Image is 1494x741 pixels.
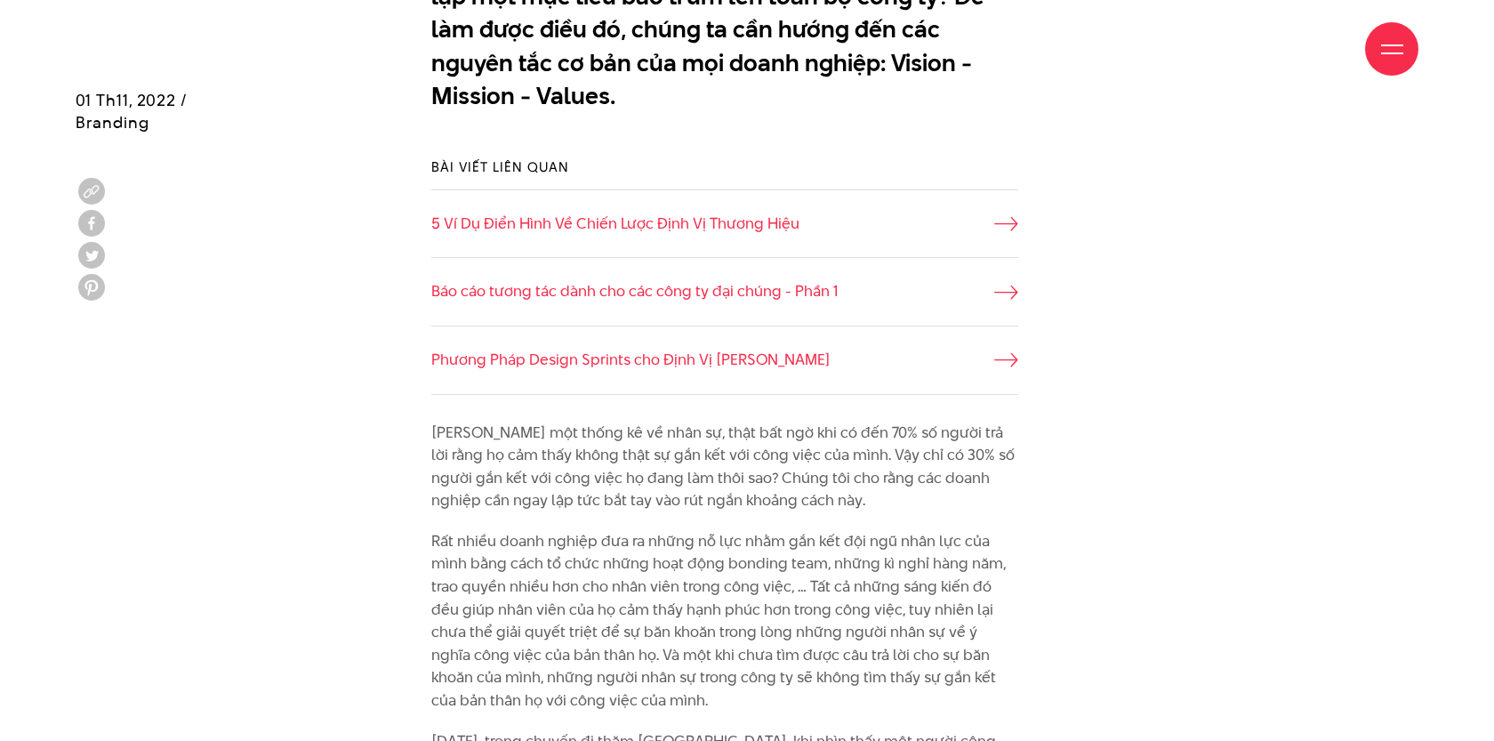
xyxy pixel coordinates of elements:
a: 5 Ví Dụ Điển Hình Về Chiến Lược Định Vị Thương Hiệu [431,213,1018,236]
h3: Bài viết liên quan [431,157,1018,176]
a: Báo cáo tương tác dành cho các công ty đại chúng - Phần 1 [431,280,1018,303]
p: Rất nhiều doanh nghiệp đưa ra những nỗ lực nhằm gắn kết đội ngũ nhân lực của mình bằng cách tổ ch... [431,530,1018,713]
p: [PERSON_NAME] một thống kê về nhân sự, thật bất ngờ khi có đến 70% số người trả lời rằng họ cảm t... [431,422,1018,512]
a: Phương Pháp Design Sprints cho Định Vị [PERSON_NAME] [431,349,1018,372]
span: 01 Th11, 2022 / Branding [76,89,188,133]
